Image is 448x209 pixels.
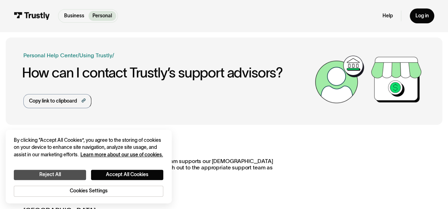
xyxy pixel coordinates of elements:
p: Personal [92,12,112,20]
a: Business [60,11,88,21]
a: More information about your privacy, opens in a new tab [80,152,163,157]
button: Reject All [14,170,86,180]
h1: How can I contact Trustly’s support advisors? [22,65,312,80]
a: Using Trustly [79,52,112,58]
p: Business [64,12,84,20]
a: Personal Help Center [23,51,78,59]
a: Personal [89,11,116,21]
div: Cookie banner [6,130,172,203]
div: Privacy [14,137,163,197]
button: Accept All Cookies [91,170,163,180]
div: By clicking “Accept All Cookies”, you agree to the storing of cookies on your device to enhance s... [14,137,163,159]
a: Copy link to clipboard [23,94,91,108]
a: Log in [410,8,434,23]
button: Cookies Settings [14,186,163,197]
div: Log in [415,13,429,19]
div: Copy link to clipboard [29,98,77,105]
img: Trustly Logo [14,12,50,19]
div: / [112,51,114,59]
a: Help [382,13,393,19]
div: / [78,51,79,59]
